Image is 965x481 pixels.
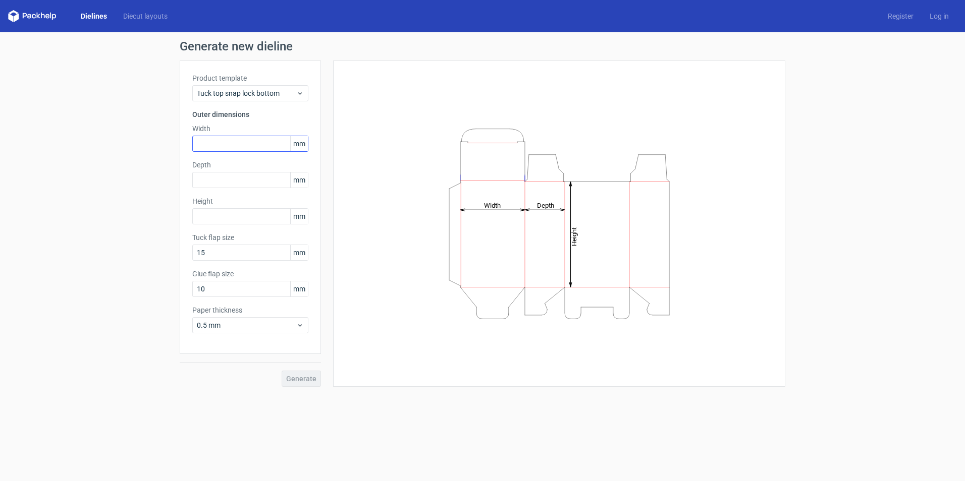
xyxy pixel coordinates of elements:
span: mm [290,172,308,188]
tspan: Depth [537,201,554,209]
label: Height [192,196,308,206]
a: Diecut layouts [115,11,176,21]
tspan: Width [484,201,501,209]
span: Tuck top snap lock bottom [197,88,296,98]
a: Dielines [73,11,115,21]
a: Register [880,11,922,21]
h1: Generate new dieline [180,40,785,52]
span: mm [290,245,308,260]
label: Depth [192,160,308,170]
label: Glue flap size [192,269,308,279]
a: Log in [922,11,957,21]
label: Tuck flap size [192,232,308,243]
h3: Outer dimensions [192,109,308,119]
label: Product template [192,73,308,83]
span: mm [290,209,308,224]
span: mm [290,281,308,296]
span: 0.5 mm [197,320,296,330]
label: Width [192,124,308,134]
span: mm [290,136,308,151]
label: Paper thickness [192,305,308,315]
tspan: Height [570,227,578,246]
